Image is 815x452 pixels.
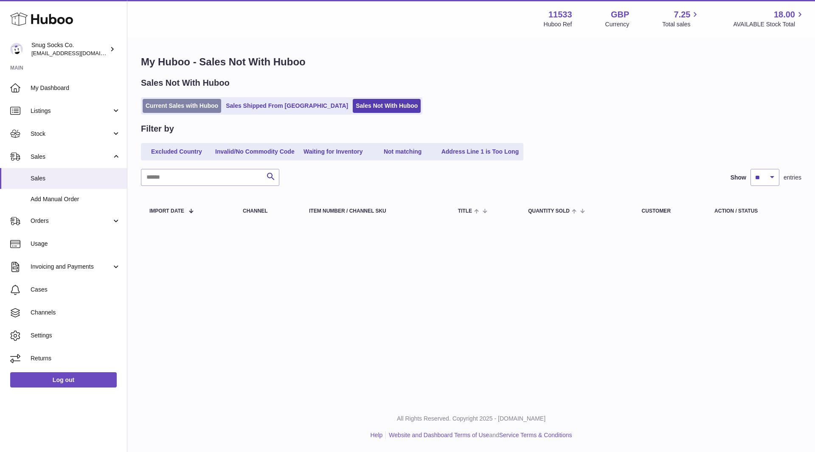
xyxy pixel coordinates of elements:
[141,77,230,89] h2: Sales Not With Huboo
[243,208,292,214] div: Channel
[212,145,298,159] a: Invalid/No Commodity Code
[10,372,117,387] a: Log out
[31,130,112,138] span: Stock
[548,9,572,20] strong: 11533
[31,107,112,115] span: Listings
[31,240,121,248] span: Usage
[784,174,801,182] span: entries
[386,431,572,439] li: and
[353,99,421,113] a: Sales Not With Huboo
[544,20,572,28] div: Huboo Ref
[458,208,472,214] span: Title
[10,43,23,56] img: info@snugsocks.co.uk
[31,309,121,317] span: Channels
[31,41,108,57] div: Snug Socks Co.
[733,20,805,28] span: AVAILABLE Stock Total
[31,331,121,340] span: Settings
[674,9,691,20] span: 7.25
[134,415,808,423] p: All Rights Reserved. Copyright 2025 - [DOMAIN_NAME]
[309,208,441,214] div: Item Number / Channel SKU
[299,145,367,159] a: Waiting for Inventory
[369,145,437,159] a: Not matching
[733,9,805,28] a: 18.00 AVAILABLE Stock Total
[611,9,629,20] strong: GBP
[31,195,121,203] span: Add Manual Order
[774,9,795,20] span: 18.00
[31,286,121,294] span: Cases
[662,9,700,28] a: 7.25 Total sales
[31,50,125,56] span: [EMAIL_ADDRESS][DOMAIN_NAME]
[499,432,572,438] a: Service Terms & Conditions
[223,99,351,113] a: Sales Shipped From [GEOGRAPHIC_DATA]
[31,217,112,225] span: Orders
[605,20,630,28] div: Currency
[141,55,801,69] h1: My Huboo - Sales Not With Huboo
[662,20,700,28] span: Total sales
[143,145,211,159] a: Excluded Country
[31,84,121,92] span: My Dashboard
[642,208,697,214] div: Customer
[31,354,121,362] span: Returns
[714,208,793,214] div: Action / Status
[143,99,221,113] a: Current Sales with Huboo
[438,145,522,159] a: Address Line 1 is Too Long
[31,174,121,182] span: Sales
[389,432,489,438] a: Website and Dashboard Terms of Use
[528,208,570,214] span: Quantity Sold
[31,153,112,161] span: Sales
[141,123,174,135] h2: Filter by
[31,263,112,271] span: Invoicing and Payments
[731,174,746,182] label: Show
[149,208,184,214] span: Import date
[371,432,383,438] a: Help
